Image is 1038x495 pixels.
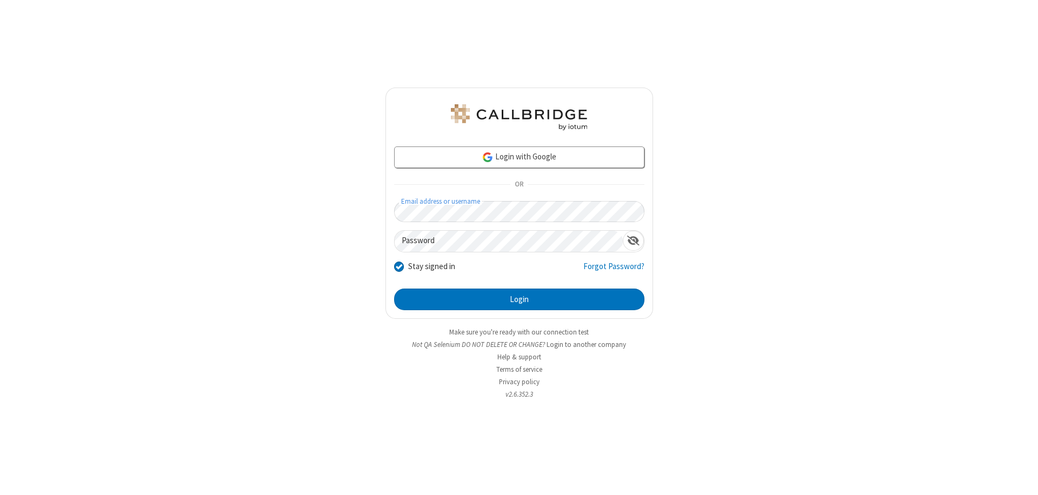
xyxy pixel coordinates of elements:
img: QA Selenium DO NOT DELETE OR CHANGE [449,104,589,130]
input: Email address or username [394,201,644,222]
a: Help & support [497,352,541,362]
img: google-icon.png [482,151,494,163]
a: Privacy policy [499,377,540,386]
input: Password [395,231,623,252]
a: Terms of service [496,365,542,374]
a: Forgot Password? [583,260,644,281]
a: Login with Google [394,146,644,168]
label: Stay signed in [408,260,455,273]
button: Login to another company [547,339,626,350]
button: Login [394,289,644,310]
span: OR [510,177,528,192]
a: Make sure you're ready with our connection test [449,327,589,337]
li: Not QA Selenium DO NOT DELETE OR CHANGE? [385,339,653,350]
li: v2.6.352.3 [385,389,653,399]
div: Show password [623,231,644,251]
